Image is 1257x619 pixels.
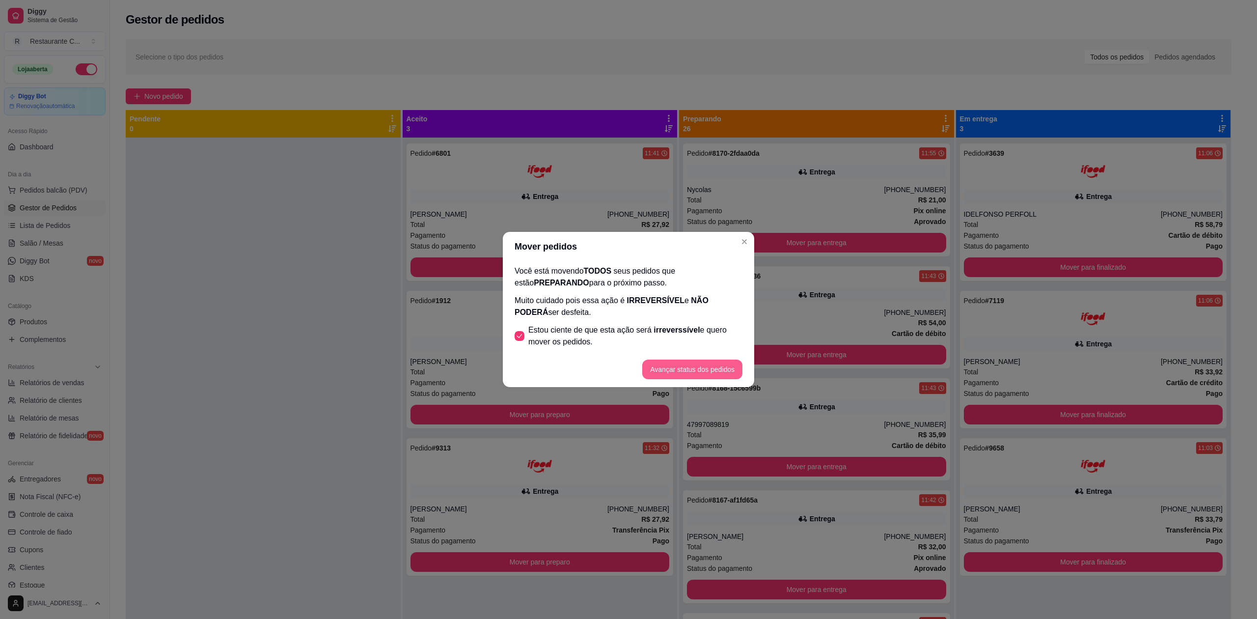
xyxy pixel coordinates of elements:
p: Você está movendo seus pedidos que estão para o próximo passo. [515,265,742,289]
button: Close [737,234,752,250]
span: irreverssível [654,326,700,334]
button: Avançar status dos pedidos [642,360,742,379]
p: Muito cuidado pois essa ação é e ser desfeita. [515,295,742,318]
span: Estou ciente de que esta ação será e quero mover os pedidos. [528,324,742,348]
span: NÃO PODERÁ [515,296,709,316]
span: PREPARANDO [534,279,589,287]
span: IRREVERSÍVEL [627,296,684,305]
span: TODOS [584,267,612,275]
header: Mover pedidos [503,232,754,261]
